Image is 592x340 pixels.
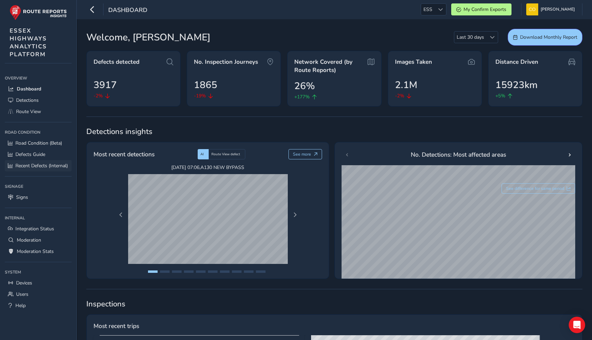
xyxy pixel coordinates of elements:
button: Page 6 [208,270,218,273]
button: Page 1 [148,270,158,273]
span: Devices [16,280,32,286]
span: Network Covered (by Route Reports) [294,58,366,74]
span: See difference for same period [506,186,564,191]
span: Signs [16,194,28,201]
span: -2% [395,92,404,99]
div: System [5,267,72,277]
span: Moderation Stats [17,248,54,255]
a: Moderation Stats [5,246,72,257]
span: Last 30 days [454,32,486,43]
span: See more [293,151,311,157]
span: Welcome, [PERSON_NAME] [86,30,210,45]
span: Defects Guide [15,151,45,158]
img: diamond-layout [526,3,538,15]
button: Page 2 [160,270,170,273]
span: Route View [16,108,41,115]
span: ESSEX HIGHWAYS ANALYTICS PLATFORM [10,27,47,58]
div: Overview [5,73,72,83]
button: Page 8 [232,270,242,273]
button: See difference for same period [502,183,576,194]
a: Detections [5,95,72,106]
span: 2.1M [395,78,417,92]
button: [PERSON_NAME] [526,3,577,15]
span: -19% [194,92,206,99]
img: rr logo [10,5,67,20]
span: No. Inspection Journeys [194,58,258,66]
span: Dashboard [108,6,147,15]
span: [DATE] 07:06 , A130 NEW BYPASS [128,164,288,171]
span: 26% [294,79,315,93]
button: See more [288,149,322,159]
button: Previous Page [116,210,126,220]
div: AI [198,149,209,159]
a: Recent Defects (Internal) [5,160,72,171]
span: Integration Status [15,226,54,232]
span: AI [200,152,204,157]
span: Users [16,291,28,297]
button: Page 7 [220,270,230,273]
a: Route View [5,106,72,117]
span: 15923km [495,78,538,92]
span: Moderation [17,237,41,243]
span: [PERSON_NAME] [541,3,575,15]
span: No. Detections: Most affected areas [411,150,506,159]
span: Road Condition (Beta) [15,140,62,146]
span: Inspections [86,299,582,309]
button: Page 4 [184,270,194,273]
button: Download Monthly Report [508,29,582,46]
span: Download Monthly Report [520,34,577,40]
a: Help [5,300,72,311]
div: Signage [5,181,72,192]
button: Page 5 [196,270,206,273]
button: Next Page [290,210,300,220]
div: Internal [5,213,72,223]
span: My Confirm Exports [464,6,506,13]
span: Recent Defects (Internal) [15,162,68,169]
span: Dashboard [17,86,41,92]
div: Road Condition [5,127,72,137]
span: Detections [16,97,39,104]
a: Integration Status [5,223,72,234]
div: Route View defect [209,149,245,159]
div: Open Intercom Messenger [569,317,585,333]
span: +5% [495,92,505,99]
span: 3917 [94,78,117,92]
a: Users [5,289,72,300]
a: Signs [5,192,72,203]
button: My Confirm Exports [451,3,511,15]
a: Moderation [5,234,72,246]
a: Road Condition (Beta) [5,137,72,149]
span: Distance Driven [495,58,538,66]
span: Help [15,302,26,309]
span: -2% [94,92,103,99]
span: Most recent trips [94,321,139,330]
button: Page 3 [172,270,182,273]
span: Images Taken [395,58,432,66]
span: Defects detected [94,58,139,66]
button: Page 10 [256,270,266,273]
span: ESS [421,4,435,15]
span: 1865 [194,78,217,92]
span: Detections insights [86,126,582,137]
span: +177% [294,93,310,100]
span: Most recent detections [94,150,155,159]
a: Defects Guide [5,149,72,160]
button: Page 9 [244,270,254,273]
a: Devices [5,277,72,289]
a: Dashboard [5,83,72,95]
span: Route View defect [211,152,240,157]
